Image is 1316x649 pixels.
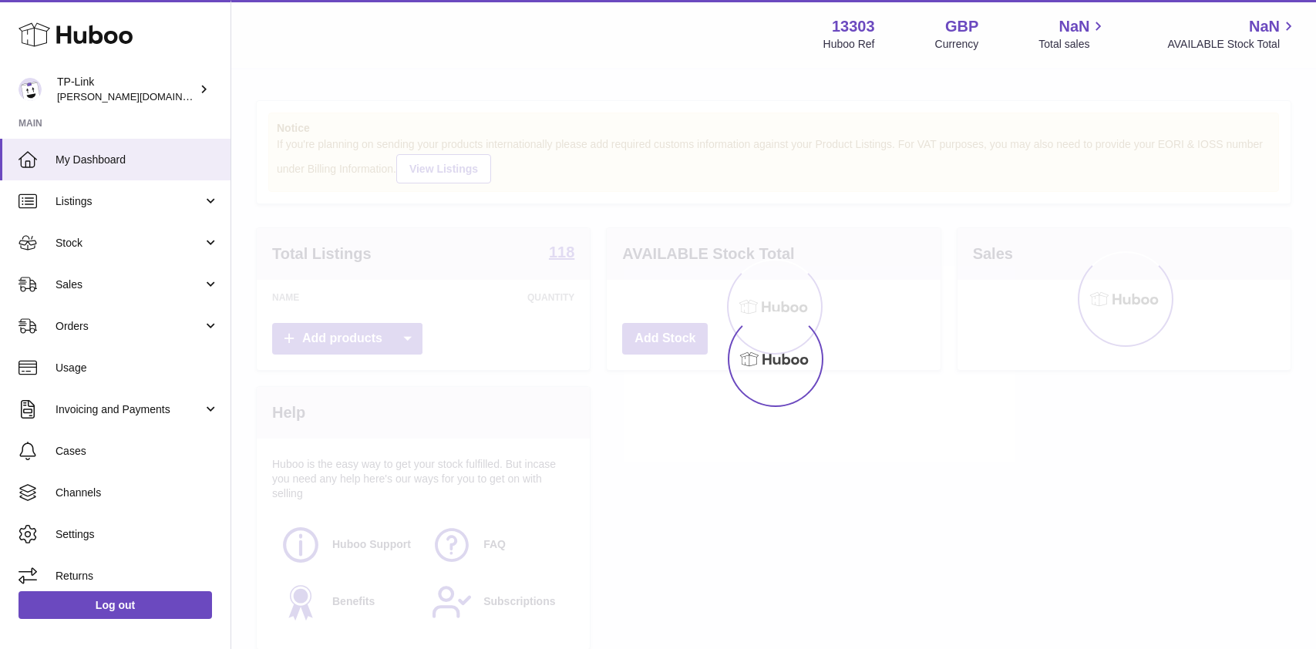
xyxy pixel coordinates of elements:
span: Listings [56,194,203,209]
span: NaN [1249,16,1280,37]
span: Sales [56,277,203,292]
span: Stock [56,236,203,251]
strong: GBP [945,16,978,37]
span: Channels [56,486,219,500]
span: My Dashboard [56,153,219,167]
span: Usage [56,361,219,375]
span: AVAILABLE Stock Total [1167,37,1297,52]
span: [PERSON_NAME][DOMAIN_NAME][EMAIL_ADDRESS][DOMAIN_NAME] [57,90,389,103]
a: NaN Total sales [1038,16,1107,52]
span: Settings [56,527,219,542]
img: susie.li@tp-link.com [19,78,42,101]
div: TP-Link [57,75,196,104]
strong: 13303 [832,16,875,37]
a: Log out [19,591,212,619]
span: Total sales [1038,37,1107,52]
a: NaN AVAILABLE Stock Total [1167,16,1297,52]
div: Currency [935,37,979,52]
span: NaN [1059,16,1089,37]
span: Returns [56,569,219,583]
span: Cases [56,444,219,459]
div: Huboo Ref [823,37,875,52]
span: Orders [56,319,203,334]
span: Invoicing and Payments [56,402,203,417]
